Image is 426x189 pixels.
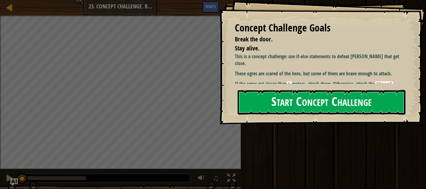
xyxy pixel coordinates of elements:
p: This is a concept challenge: use if-else statements to defeat [PERSON_NAME] that get close. [235,53,409,67]
code: "Door" [375,81,394,87]
code: 5 [287,81,292,87]
p: If the ogres get closer than meters, attack them. Otherwise, attack the . [235,80,409,88]
li: Break the door. [227,35,403,44]
div: Concept Challenge Goals [235,21,404,35]
span: ♫ [213,173,219,183]
button: Ctrl + P: Pause [3,172,16,185]
span: Hints [206,3,216,9]
span: Break the door. [235,35,273,43]
button: Ask AI [10,178,18,186]
span: Stay alive. [235,44,259,52]
button: Adjust volume [196,172,208,185]
button: Start Concept Challenge [238,90,405,115]
button: Toggle fullscreen [225,172,238,185]
button: ♫ [211,172,222,185]
li: Stay alive. [227,44,403,53]
p: These ogres are scared of the hero, but some of them are brave enough to attack. [235,70,409,77]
